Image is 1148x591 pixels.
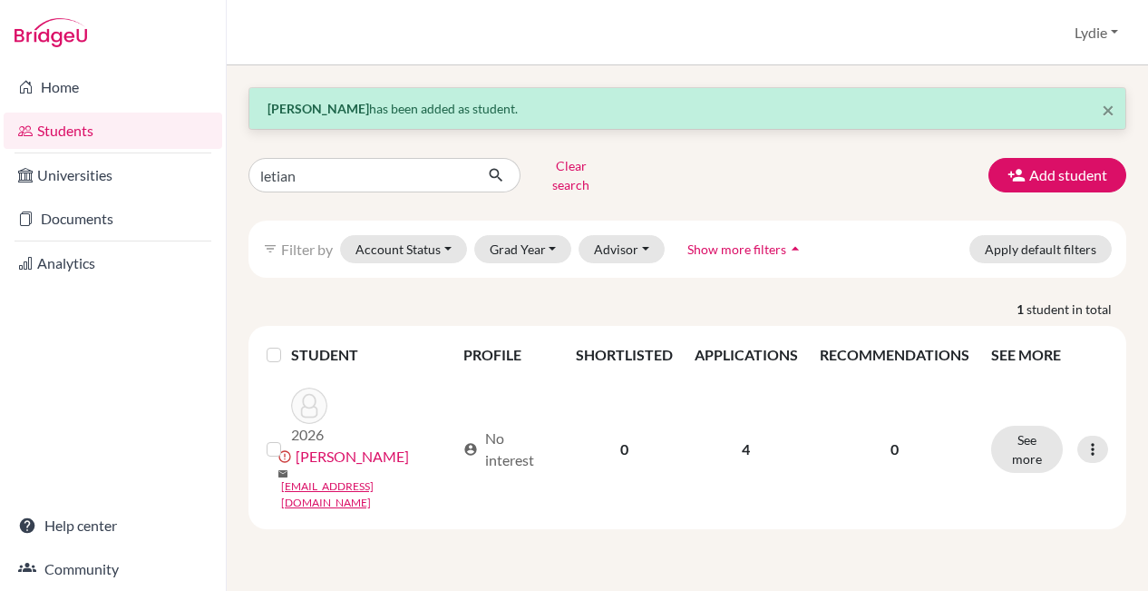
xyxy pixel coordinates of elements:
strong: [PERSON_NAME] [268,101,369,116]
img: Shi, Letian [291,388,327,424]
th: APPLICATIONS [684,333,809,377]
span: × [1102,96,1114,123]
button: Account Status [340,235,467,263]
a: Students [4,113,222,149]
th: SEE MORE [980,333,1119,377]
th: RECOMMENDATIONS [809,333,980,377]
button: Clear search [520,152,621,199]
th: STUDENT [291,333,452,377]
span: Show more filters [687,241,786,257]
td: 4 [684,377,809,522]
a: Community [4,551,222,587]
button: Lydie [1066,15,1126,50]
button: Close [1102,99,1114,121]
td: 0 [565,377,684,522]
p: has been added as student. [268,99,1107,118]
button: Advisor [579,235,665,263]
a: Help center [4,507,222,544]
span: mail [277,468,288,479]
button: See more [991,426,1063,473]
a: Documents [4,201,222,237]
p: 0 [820,438,969,460]
button: Show more filtersarrow_drop_up [672,235,820,263]
a: Universities [4,157,222,193]
span: Filter by [281,241,333,258]
th: SHORTLISTED [565,333,684,377]
span: student in total [1026,300,1126,319]
i: filter_list [263,241,277,256]
div: No interest [463,428,554,471]
a: [EMAIL_ADDRESS][DOMAIN_NAME] [281,478,455,511]
strong: 1 [1017,300,1026,319]
input: Find student by name... [248,158,473,192]
th: PROFILE [452,333,565,377]
button: Apply default filters [969,235,1112,263]
p: 2026 [291,424,327,446]
a: Home [4,69,222,105]
span: account_circle [463,442,478,457]
a: [PERSON_NAME] [296,446,409,468]
img: Bridge-U [15,18,87,47]
button: Add student [988,158,1126,192]
a: Analytics [4,245,222,281]
button: Grad Year [474,235,572,263]
i: arrow_drop_up [786,240,804,258]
